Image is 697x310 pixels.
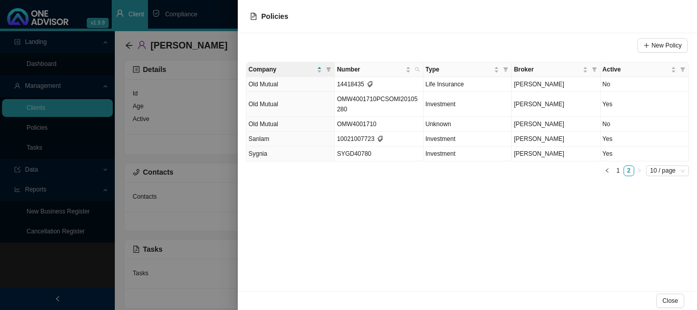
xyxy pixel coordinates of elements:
[656,294,684,308] button: Close
[602,165,613,176] button: left
[646,165,689,176] div: Page Size
[652,40,682,51] span: New Policy
[324,62,333,77] span: filter
[426,101,456,108] span: Investment
[624,166,634,176] a: 2
[250,13,257,20] span: file-text
[637,38,688,53] button: New Policy
[601,77,689,92] td: No
[514,150,564,157] span: [PERSON_NAME]
[426,150,456,157] span: Investment
[337,121,376,128] span: OMW4001710
[637,168,642,173] span: right
[613,166,623,176] a: 1
[601,62,689,77] th: Active
[662,296,678,306] span: Close
[514,64,580,75] span: Broker
[634,165,645,176] li: Next Page
[601,92,689,117] td: Yes
[592,67,597,72] span: filter
[601,132,689,147] td: Yes
[426,135,456,142] span: Investment
[601,147,689,161] td: Yes
[248,121,278,128] span: Old Mutual
[514,101,564,108] span: [PERSON_NAME]
[424,62,512,77] th: Type
[603,64,669,75] span: Active
[514,121,564,128] span: [PERSON_NAME]
[426,121,451,128] span: Unknown
[503,67,508,72] span: filter
[650,166,685,176] span: 10 / page
[590,62,599,77] span: filter
[326,67,331,72] span: filter
[335,77,423,92] td: 14418435
[261,12,288,20] span: Policies
[248,101,278,108] span: Old Mutual
[501,62,510,77] span: filter
[601,117,689,132] td: No
[613,165,624,176] li: 1
[678,62,687,77] span: filter
[512,62,600,77] th: Broker
[377,136,383,142] span: tags
[337,96,417,113] span: OMW4001710PCSOMI20105280
[634,165,645,176] button: right
[426,81,464,88] span: Life Insurance
[413,62,422,77] span: search
[248,135,269,142] span: Sanlam
[426,64,492,75] span: Type
[605,168,610,173] span: left
[514,135,564,142] span: [PERSON_NAME]
[248,81,278,88] span: Old Mutual
[514,81,564,88] span: [PERSON_NAME]
[248,150,267,157] span: Sygnia
[680,67,685,72] span: filter
[624,165,634,176] li: 2
[367,81,373,87] span: tags
[643,42,650,49] span: plus
[335,62,423,77] th: Number
[248,64,315,75] span: Company
[602,165,613,176] li: Previous Page
[337,150,371,157] span: SYGD40780
[335,132,423,147] td: 10021007723
[337,64,403,75] span: Number
[415,67,420,72] span: search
